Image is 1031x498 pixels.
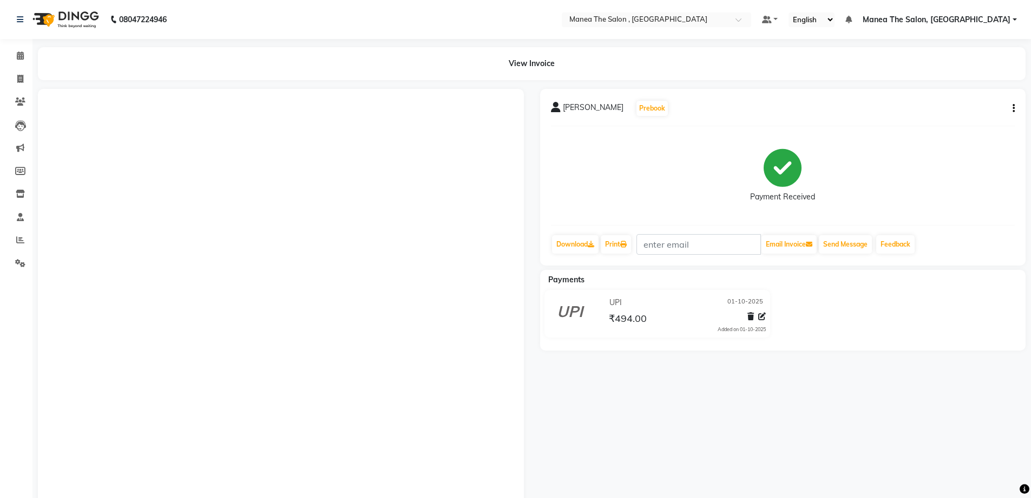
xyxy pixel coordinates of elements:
input: enter email [636,234,761,255]
span: [PERSON_NAME] [563,102,623,117]
a: Feedback [876,235,915,254]
a: Print [601,235,631,254]
img: logo [28,4,102,35]
button: Email Invoice [761,235,817,254]
span: 01-10-2025 [727,297,763,308]
span: Payments [548,275,585,284]
span: ₹494.00 [609,312,647,327]
div: Added on 01-10-2025 [718,326,766,333]
span: Manea The Salon, [GEOGRAPHIC_DATA] [863,14,1010,25]
a: Download [552,235,599,254]
div: Payment Received [750,191,815,203]
button: Prebook [636,101,668,116]
b: 08047224946 [119,4,167,35]
button: Send Message [819,235,872,254]
div: View Invoice [38,47,1026,80]
span: UPI [609,297,622,308]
